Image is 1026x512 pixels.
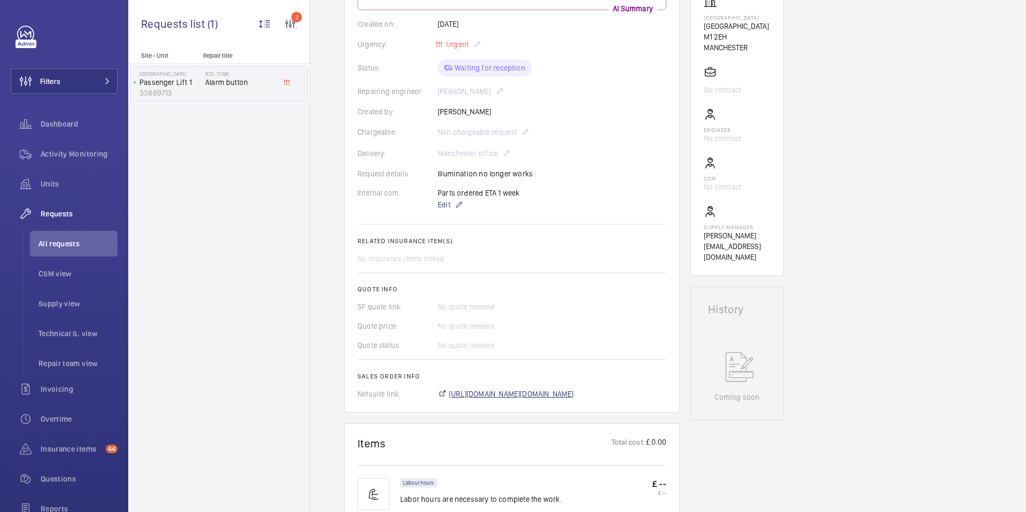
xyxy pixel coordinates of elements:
[11,68,118,94] button: Filters
[141,17,207,30] span: Requests list
[41,119,118,129] span: Dashboard
[38,298,118,309] span: Supply view
[704,32,771,53] p: M1 2EH MANCHESTER
[139,71,201,77] p: [GEOGRAPHIC_DATA]
[41,149,118,159] span: Activity Monitoring
[357,373,666,380] h2: Sales order info
[357,285,666,293] h2: Quote info
[400,494,562,505] p: Labor hours are necessary to complete the work.
[708,304,766,315] h1: History
[357,237,666,245] h2: Related insurance item(s)
[41,474,118,484] span: Questions
[38,358,118,369] span: Repair team view
[41,384,118,394] span: Invoicing
[38,238,118,249] span: All requests
[41,208,118,219] span: Requests
[609,3,657,14] p: AI Summary
[106,445,118,453] span: 44
[357,478,390,510] img: muscle-sm.svg
[41,179,118,189] span: Units
[704,230,771,262] p: [PERSON_NAME][EMAIL_ADDRESS][DOMAIN_NAME]
[40,76,60,87] span: Filters
[704,21,771,32] p: [GEOGRAPHIC_DATA]
[704,133,741,144] p: No contract
[652,478,666,490] p: £ --
[611,437,645,450] p: Total cost:
[38,268,118,279] span: CSM view
[714,392,759,402] p: Coming soon
[203,52,274,59] p: Repair title
[41,414,118,424] span: Overtime
[652,490,666,496] p: £ --
[704,84,741,95] p: No contract
[38,328,118,339] span: Technical S. view
[139,88,201,98] p: 33889713
[704,182,741,192] p: No contract
[357,437,386,450] h1: Items
[139,77,201,88] p: Passenger Lift 1
[704,127,741,133] p: Engineer
[41,444,102,454] span: Insurance items
[645,437,666,450] p: £ 0.00
[438,389,574,399] a: [URL][DOMAIN_NAME][DOMAIN_NAME]
[403,481,434,485] p: Labour hours
[438,199,450,210] span: Edit
[704,175,741,182] p: CSM
[205,77,276,88] span: Alarm button
[205,71,276,77] h2: R25-11396
[128,52,199,59] p: Site - Unit
[449,389,574,399] span: [URL][DOMAIN_NAME][DOMAIN_NAME]
[704,224,771,230] p: Supply manager
[704,14,771,21] p: [GEOGRAPHIC_DATA]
